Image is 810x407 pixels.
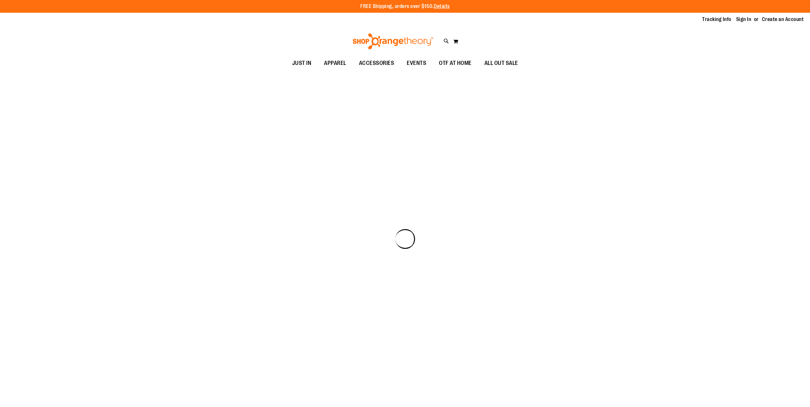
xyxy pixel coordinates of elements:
[736,16,751,23] a: Sign In
[702,16,731,23] a: Tracking Info
[360,3,450,10] p: FREE Shipping, orders over $150.
[324,56,346,70] span: APPAREL
[400,56,433,71] a: EVENTS
[407,56,426,70] span: EVENTS
[352,33,434,49] img: Shop Orangetheory
[286,56,318,71] a: JUST IN
[433,56,478,71] a: OTF AT HOME
[353,56,401,71] a: ACCESSORIES
[359,56,394,70] span: ACCESSORIES
[762,16,804,23] a: Create an Account
[484,56,518,70] span: ALL OUT SALE
[292,56,312,70] span: JUST IN
[439,56,472,70] span: OTF AT HOME
[318,56,353,71] a: APPAREL
[434,4,450,9] a: Details
[478,56,525,71] a: ALL OUT SALE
